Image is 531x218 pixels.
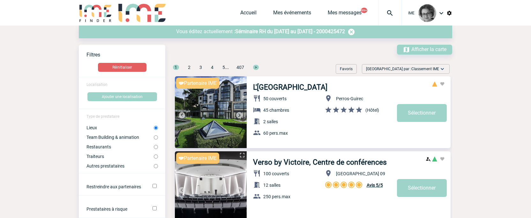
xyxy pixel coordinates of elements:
[199,65,202,70] span: 3
[176,78,219,89] div: Partenaire IME
[86,163,154,169] label: Autres prestataires
[432,81,437,86] span: Risque élevé
[253,83,327,92] a: L'[GEOGRAPHIC_DATA]
[253,129,261,137] img: baseline_group_white_24dp-b.png
[179,82,184,85] img: partnaire IME
[79,63,165,72] a: Réinitialiser
[348,28,355,36] img: baseline_cancel_white_24dp-blanc.png
[86,184,144,189] label: Restreindre aux partenaires
[325,94,332,102] img: baseline_location_on_white_24dp-b.png
[176,28,235,34] span: Vous éditez actuellement :
[432,156,437,162] span: Risque très faible
[366,66,439,72] span: [GEOGRAPHIC_DATA] par :
[397,104,447,122] a: Sélectionner
[397,179,447,197] a: Sélectionner
[86,52,165,58] p: Filtres
[98,63,146,72] button: Réinitialiser
[179,157,184,160] img: partnaire IME
[86,135,154,140] label: Team Building & animation
[211,65,213,70] span: 4
[263,194,290,199] span: 250 pers.max
[263,171,289,176] span: 100 couverts
[440,156,445,162] img: Ajouter aux favoris
[86,114,119,119] span: Type de prestataire
[263,131,288,136] span: 60 pers.max
[408,11,415,15] span: IME
[253,181,261,189] img: baseline_meeting_room_white_24dp-b.png
[86,125,154,130] label: Lieux
[328,10,362,19] a: Mes messages
[336,171,385,176] span: [GEOGRAPHIC_DATA] 09
[273,10,311,19] a: Mes événements
[333,64,359,74] div: Filtrer selon vos favoris
[222,65,225,70] span: 5
[86,207,144,212] label: Prestataires à risque
[263,119,278,124] span: 2 salles
[367,183,383,188] span: Avis 5/5
[426,156,431,162] img: Prestataire ayant déjà créé un devis
[325,169,332,177] img: baseline_location_on_white_24dp-b.png
[165,64,259,76] div: ...
[411,67,439,71] span: Classement IME
[440,81,445,86] img: Ajouter aux favoris
[439,66,445,72] img: baseline_expand_more_white_24dp-b.png
[253,106,261,114] img: baseline_hotel_white_24dp-b.png
[175,76,247,148] img: 1.jpg
[87,92,157,101] button: Ajouter une localisation
[86,144,154,149] label: Restaurants
[361,8,367,13] button: 99+
[263,96,287,101] span: 50 couverts
[336,96,363,101] span: Perros-Guirec
[365,108,379,113] span: (Hôtel)
[418,4,436,22] img: 101028-0.jpg
[336,64,357,74] div: Favoris
[253,65,259,70] span: >
[253,117,261,125] img: baseline_meeting_room_white_24dp-b.png
[176,153,219,164] div: Partenaire IME
[263,108,289,113] span: 45 chambres
[253,192,261,200] img: baseline_group_white_24dp-b.png
[86,154,154,159] label: Traiteurs
[253,94,261,102] img: baseline_restaurant_white_24dp-b.png
[240,10,257,19] a: Accueil
[173,65,179,70] span: 1
[236,65,244,70] span: 407
[253,169,261,177] img: baseline_restaurant_white_24dp-b.png
[235,28,345,34] a: Séminaire RH du [DATE] au [DATE] - 2000425472
[263,183,280,188] span: 12 salles
[411,46,446,52] span: Afficher la carte
[188,65,191,70] span: 2
[86,82,108,87] span: Localisation
[79,4,112,22] img: IME-Finder
[253,158,387,167] a: Verso by Victoire, Centre de conférences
